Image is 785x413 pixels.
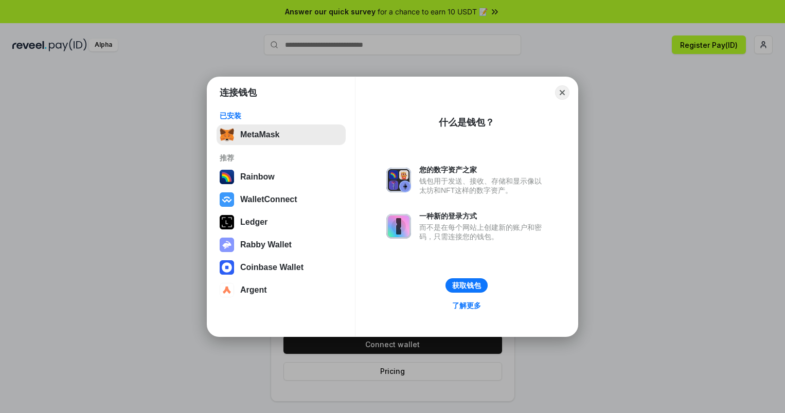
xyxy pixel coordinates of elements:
div: 了解更多 [452,301,481,310]
div: 一种新的登录方式 [419,211,547,221]
button: WalletConnect [217,189,346,210]
div: Argent [240,285,267,295]
a: 了解更多 [446,299,487,312]
div: 什么是钱包？ [439,116,494,129]
img: svg+xml,%3Csvg%20xmlns%3D%22http%3A%2F%2Fwww.w3.org%2F2000%2Fsvg%22%20width%3D%2228%22%20height%3... [220,215,234,229]
img: svg+xml,%3Csvg%20xmlns%3D%22http%3A%2F%2Fwww.w3.org%2F2000%2Fsvg%22%20fill%3D%22none%22%20viewBox... [220,238,234,252]
div: 钱包用于发送、接收、存储和显示像以太坊和NFT这样的数字资产。 [419,176,547,195]
button: Rabby Wallet [217,235,346,255]
img: svg+xml,%3Csvg%20width%3D%2228%22%20height%3D%2228%22%20viewBox%3D%220%200%2028%2028%22%20fill%3D... [220,192,234,207]
img: svg+xml,%3Csvg%20width%3D%2228%22%20height%3D%2228%22%20viewBox%3D%220%200%2028%2028%22%20fill%3D... [220,283,234,297]
button: Ledger [217,212,346,232]
div: 已安装 [220,111,343,120]
div: Rainbow [240,172,275,182]
h1: 连接钱包 [220,86,257,99]
img: svg+xml,%3Csvg%20width%3D%2228%22%20height%3D%2228%22%20viewBox%3D%220%200%2028%2028%22%20fill%3D... [220,260,234,275]
div: 获取钱包 [452,281,481,290]
button: Argent [217,280,346,300]
img: svg+xml,%3Csvg%20xmlns%3D%22http%3A%2F%2Fwww.w3.org%2F2000%2Fsvg%22%20fill%3D%22none%22%20viewBox... [386,214,411,239]
div: WalletConnect [240,195,297,204]
button: 获取钱包 [445,278,488,293]
div: Rabby Wallet [240,240,292,249]
button: Close [555,85,569,100]
img: svg+xml,%3Csvg%20width%3D%22120%22%20height%3D%22120%22%20viewBox%3D%220%200%20120%20120%22%20fil... [220,170,234,184]
div: Ledger [240,218,267,227]
img: svg+xml,%3Csvg%20fill%3D%22none%22%20height%3D%2233%22%20viewBox%3D%220%200%2035%2033%22%20width%... [220,128,234,142]
div: 而不是在每个网站上创建新的账户和密码，只需连接您的钱包。 [419,223,547,241]
button: Rainbow [217,167,346,187]
div: 推荐 [220,153,343,163]
button: MetaMask [217,124,346,145]
div: 您的数字资产之家 [419,165,547,174]
img: svg+xml,%3Csvg%20xmlns%3D%22http%3A%2F%2Fwww.w3.org%2F2000%2Fsvg%22%20fill%3D%22none%22%20viewBox... [386,168,411,192]
div: Coinbase Wallet [240,263,304,272]
div: MetaMask [240,130,279,139]
button: Coinbase Wallet [217,257,346,278]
